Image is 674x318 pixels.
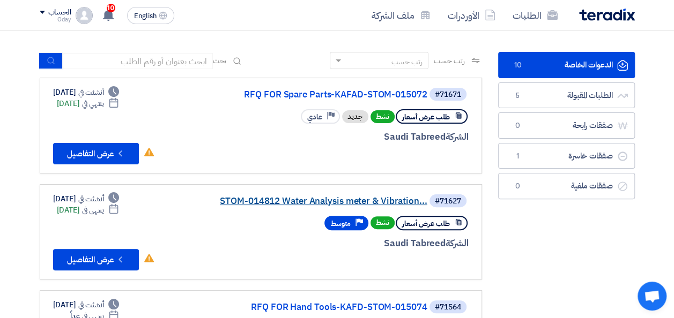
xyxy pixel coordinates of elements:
[57,98,120,109] div: [DATE]
[48,8,71,17] div: الحساب
[435,198,461,205] div: #71627
[446,237,469,250] span: الشركة
[391,56,423,67] div: رتب حسب
[57,205,120,216] div: [DATE]
[213,302,427,312] a: RFQ FOR Hand Tools-KAFD-STOM-015074
[371,110,395,123] span: نشط
[435,91,461,99] div: #71671
[498,143,635,169] a: صفقات خاسرة1
[213,196,427,206] a: STOM-014812 Water Analysis meter & Vibration...
[40,17,71,22] div: Oday
[498,52,635,78] a: الدعوات الخاصة10
[53,87,120,98] div: [DATE]
[512,90,524,101] span: 5
[579,9,635,21] img: Teradix logo
[307,112,322,122] span: عادي
[127,7,174,24] button: English
[82,98,104,109] span: ينتهي في
[134,12,157,20] span: English
[53,193,120,205] div: [DATE]
[213,55,227,66] span: بحث
[211,237,469,251] div: Saudi Tabreed
[512,120,524,131] span: 0
[498,112,635,139] a: صفقات رابحة0
[512,151,524,162] span: 1
[82,205,104,216] span: ينتهي في
[512,181,524,192] span: 0
[107,4,115,12] span: 10
[402,218,450,229] span: طلب عرض أسعار
[371,216,395,229] span: نشط
[213,90,427,100] a: RFQ FOR Spare Parts-KAFAD-STOM-015072
[446,130,469,143] span: الشركة
[498,82,635,109] a: الطلبات المقبولة5
[211,130,469,144] div: Saudi Tabreed
[439,3,504,28] a: الأوردرات
[402,112,450,122] span: طلب عرض أسعار
[53,299,120,311] div: [DATE]
[78,299,104,311] span: أنشئت في
[53,143,139,164] button: عرض التفاصيل
[78,193,104,205] span: أنشئت في
[53,249,139,270] button: عرض التفاصيل
[638,282,666,311] div: Open chat
[331,218,351,229] span: متوسط
[76,7,93,24] img: profile_test.png
[504,3,566,28] a: الطلبات
[498,173,635,199] a: صفقات ملغية0
[434,55,464,66] span: رتب حسب
[78,87,104,98] span: أنشئت في
[435,304,461,311] div: #71564
[63,53,213,69] input: ابحث بعنوان أو رقم الطلب
[342,110,368,123] div: جديد
[363,3,439,28] a: ملف الشركة
[512,60,524,71] span: 10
